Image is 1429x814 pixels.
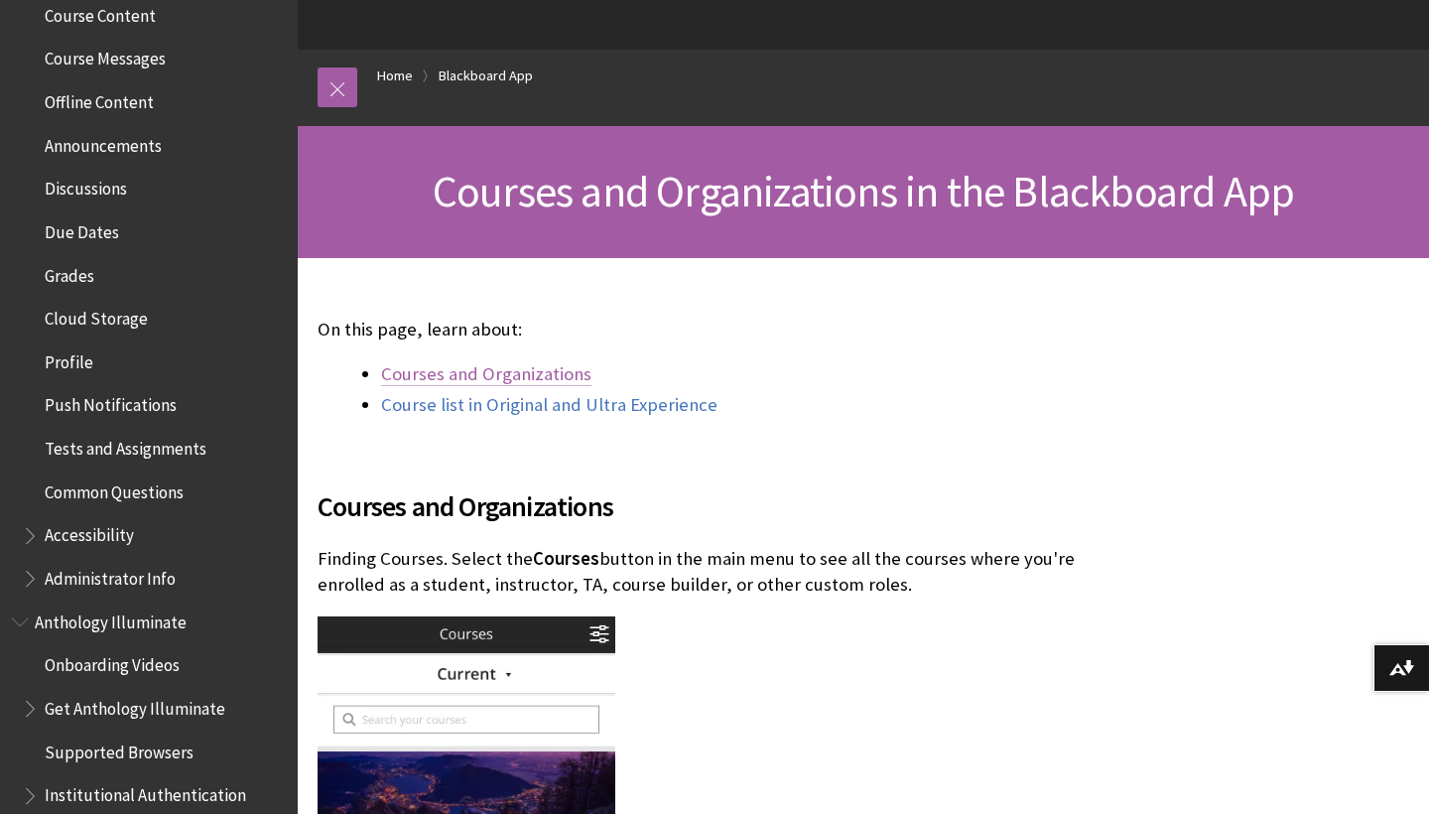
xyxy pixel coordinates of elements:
[318,546,1115,598] p: Finding Courses. Select the button in the main menu to see all the courses where you're enrolled ...
[45,779,246,806] span: Institutional Authentication
[45,129,162,156] span: Announcements
[45,562,176,589] span: Administrator Info
[45,259,94,286] span: Grades
[439,64,533,88] a: Blackboard App
[45,85,154,112] span: Offline Content
[45,692,225,719] span: Get Anthology Illuminate
[45,302,148,329] span: Cloud Storage
[381,393,717,417] a: Course list in Original and Ultra Experience
[45,649,180,676] span: Onboarding Videos
[45,345,93,372] span: Profile
[381,362,591,386] a: Courses and Organizations
[377,64,413,88] a: Home
[45,736,194,762] span: Supported Browsers
[45,432,206,459] span: Tests and Assignments
[318,317,1115,342] p: On this page, learn about:
[45,475,184,502] span: Common Questions
[45,43,166,69] span: Course Messages
[45,172,127,199] span: Discussions
[533,547,599,570] span: Courses
[318,485,1115,527] span: Courses and Organizations
[433,164,1294,218] span: Courses and Organizations in the Blackboard App
[45,215,119,242] span: Due Dates
[45,389,177,416] span: Push Notifications
[35,606,187,632] span: Anthology Illuminate
[45,519,134,546] span: Accessibility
